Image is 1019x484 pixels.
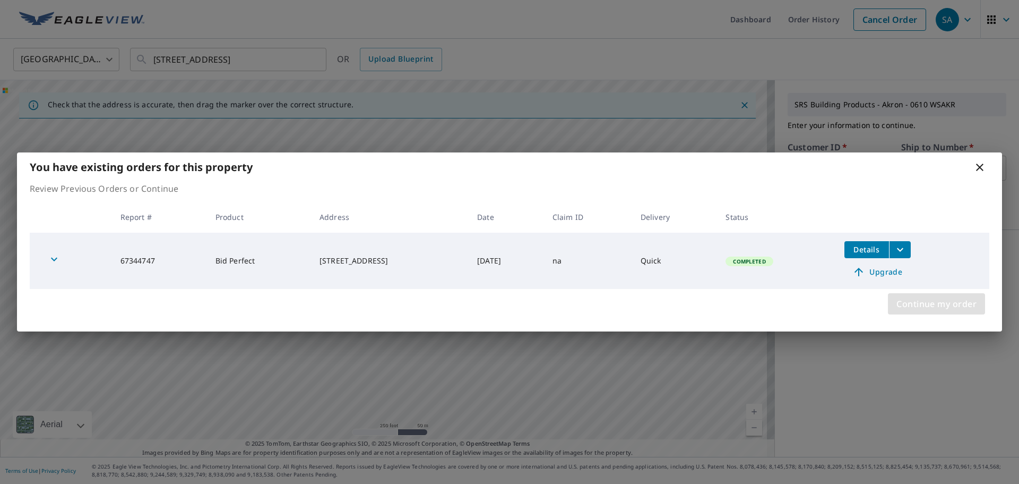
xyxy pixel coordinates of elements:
[889,241,911,258] button: filesDropdownBtn-67344747
[112,201,207,233] th: Report #
[469,233,544,289] td: [DATE]
[844,264,911,281] a: Upgrade
[207,233,311,289] td: Bid Perfect
[544,233,632,289] td: na
[888,293,985,315] button: Continue my order
[727,258,772,265] span: Completed
[632,201,718,233] th: Delivery
[896,296,977,311] span: Continue my order
[30,160,253,174] b: You have existing orders for this property
[112,233,207,289] td: 67344747
[717,201,835,233] th: Status
[469,201,544,233] th: Date
[207,201,311,233] th: Product
[851,266,904,278] span: Upgrade
[844,241,889,258] button: detailsBtn-67344747
[632,233,718,289] td: Quick
[30,182,989,195] p: Review Previous Orders or Continue
[311,201,469,233] th: Address
[319,256,460,266] div: [STREET_ADDRESS]
[544,201,632,233] th: Claim ID
[851,244,883,254] span: Details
